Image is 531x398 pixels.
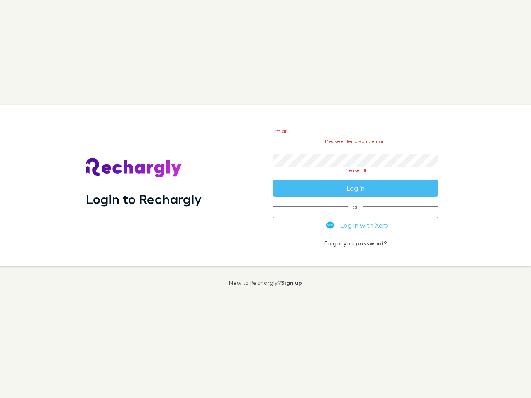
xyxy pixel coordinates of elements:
[281,279,302,286] a: Sign up
[326,221,334,229] img: Xero's logo
[503,370,523,390] iframe: Intercom live chat
[273,240,438,247] p: Forgot your ?
[86,191,202,207] h1: Login to Rechargly
[273,180,438,197] button: Log in
[273,167,438,173] p: Please fill
[229,279,302,286] p: New to Rechargly?
[273,138,438,144] p: Please enter a valid email.
[356,240,384,247] a: password
[273,217,438,233] button: Log in with Xero
[86,158,182,178] img: Rechargly's Logo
